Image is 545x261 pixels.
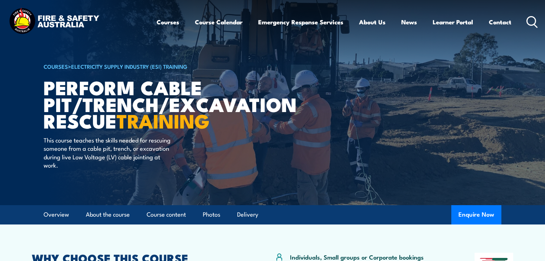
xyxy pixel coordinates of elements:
a: Delivery [237,205,258,224]
a: Course content [147,205,186,224]
p: Individuals, Small groups or Corporate bookings [290,253,424,261]
h6: > [44,62,220,71]
a: COURSES [44,62,68,70]
a: Course Calendar [195,13,242,32]
a: Emergency Response Services [258,13,343,32]
a: About Us [359,13,386,32]
a: News [401,13,417,32]
a: Courses [157,13,179,32]
a: Electricity Supply Industry (ESI) Training [71,62,187,70]
p: This course teaches the skills needed for rescuing someone from a cable pit, trench, or excavatio... [44,136,174,169]
h1: Perform Cable Pit/Trench/Excavation Rescue [44,79,220,129]
button: Enquire Now [451,205,501,224]
a: Learner Portal [433,13,473,32]
a: About the course [86,205,130,224]
a: Contact [489,13,511,32]
a: Photos [203,205,220,224]
strong: TRAINING [117,105,210,135]
a: Overview [44,205,69,224]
